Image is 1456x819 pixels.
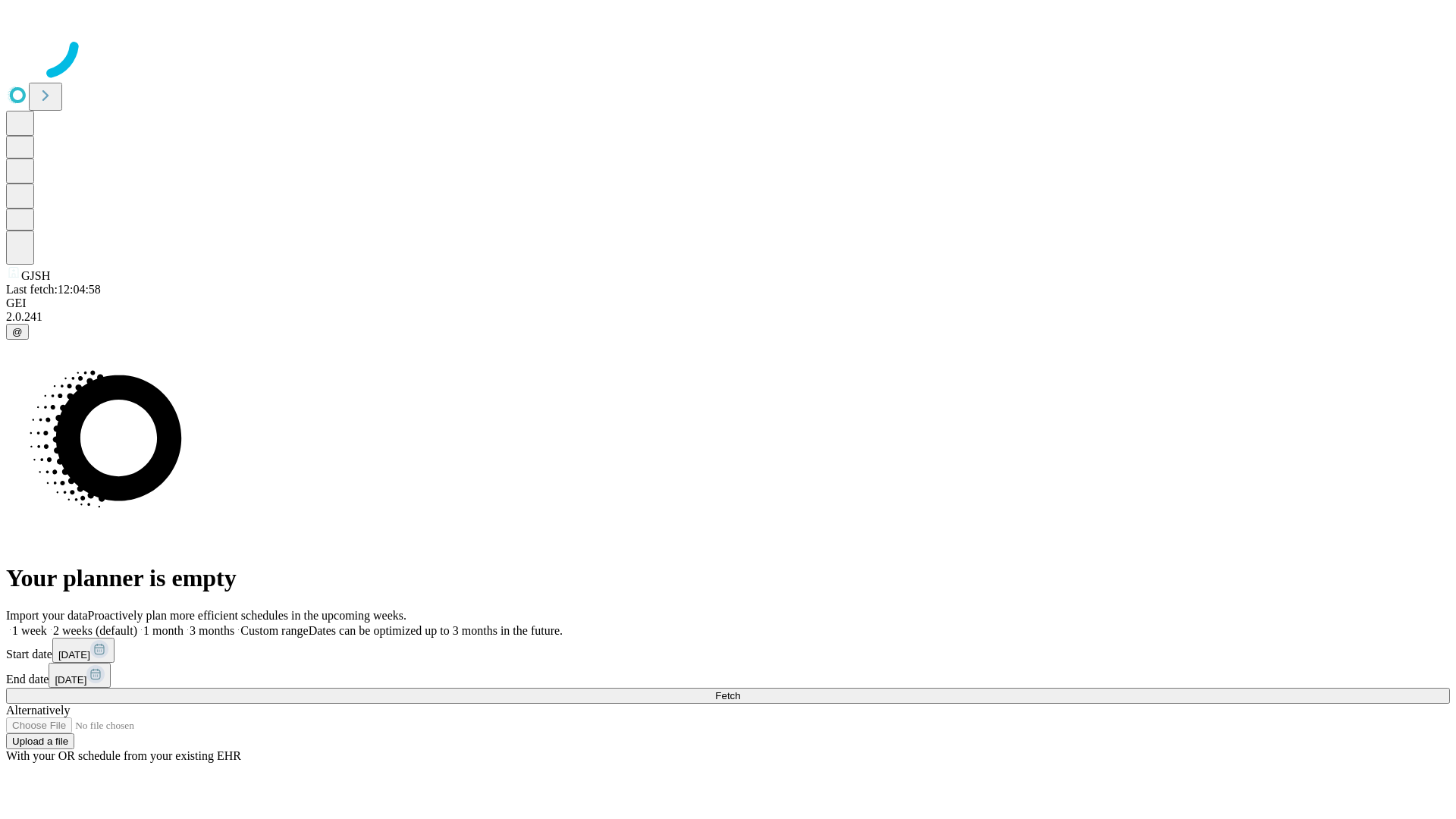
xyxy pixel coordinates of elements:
[715,690,740,701] span: Fetch
[6,733,74,749] button: Upload a file
[6,688,1450,704] button: Fetch
[6,663,1450,688] div: End date
[6,609,88,622] span: Import your data
[143,624,184,637] span: 1 month
[240,624,308,637] span: Custom range
[6,704,70,717] span: Alternatively
[6,324,29,340] button: @
[21,269,50,282] span: GJSH
[6,297,1450,310] div: GEI
[6,310,1450,324] div: 2.0.241
[6,749,241,762] span: With your OR schedule from your existing EHR
[88,609,406,622] span: Proactively plan more efficient schedules in the upcoming weeks.
[55,674,86,686] span: [DATE]
[309,624,563,637] span: Dates can be optimized up to 3 months in the future.
[190,624,234,637] span: 3 months
[49,663,111,688] button: [DATE]
[52,638,115,663] button: [DATE]
[6,564,1450,592] h1: Your planner is empty
[6,638,1450,663] div: Start date
[12,624,47,637] span: 1 week
[58,649,90,661] span: [DATE]
[6,283,101,296] span: Last fetch: 12:04:58
[53,624,137,637] span: 2 weeks (default)
[12,326,23,337] span: @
